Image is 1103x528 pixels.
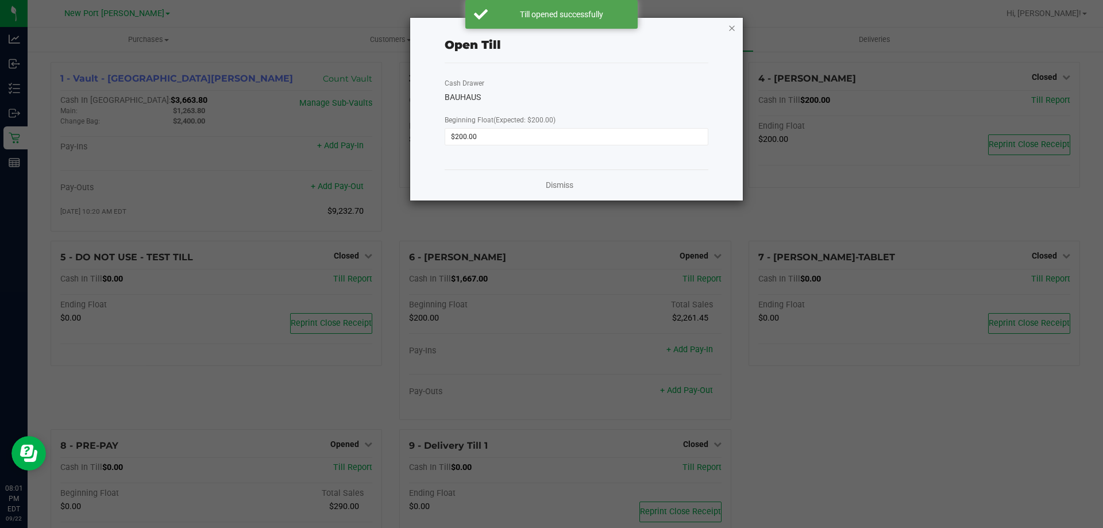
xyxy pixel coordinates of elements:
[445,36,501,53] div: Open Till
[445,78,484,88] label: Cash Drawer
[493,116,556,124] span: (Expected: $200.00)
[445,91,708,103] div: BAUHAUS
[494,9,629,20] div: Till opened successfully
[546,179,573,191] a: Dismiss
[445,116,556,124] span: Beginning Float
[11,436,46,471] iframe: Resource center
